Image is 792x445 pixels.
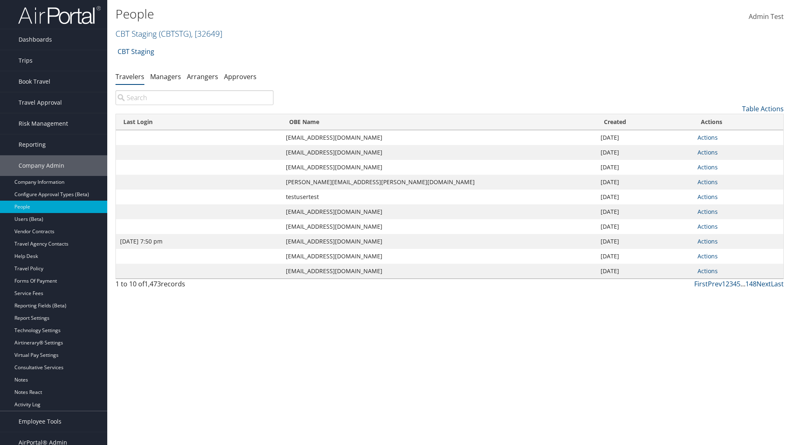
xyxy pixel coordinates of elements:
a: 4 [733,279,737,288]
td: [DATE] [596,160,693,175]
a: Actions [698,252,718,260]
td: [EMAIL_ADDRESS][DOMAIN_NAME] [282,160,596,175]
span: Admin Test [749,12,784,21]
td: [DATE] [596,130,693,145]
a: Actions [698,237,718,245]
a: Managers [150,72,181,81]
span: Reporting [19,134,46,155]
a: Actions [698,222,718,230]
td: [EMAIL_ADDRESS][DOMAIN_NAME] [282,264,596,279]
th: Actions [693,114,783,130]
td: [PERSON_NAME][EMAIL_ADDRESS][PERSON_NAME][DOMAIN_NAME] [282,175,596,190]
a: Admin Test [749,4,784,30]
span: Company Admin [19,155,64,176]
span: , [ 32649 ] [191,28,222,39]
span: Book Travel [19,71,50,92]
a: Next [757,279,771,288]
span: … [740,279,745,288]
a: Actions [698,163,718,171]
img: airportal-logo.png [18,5,101,25]
a: 2 [726,279,729,288]
a: CBT Staging [115,28,222,39]
a: First [694,279,708,288]
a: Actions [698,133,718,141]
td: [DATE] [596,175,693,190]
td: [DATE] [596,204,693,219]
th: Last Login: activate to sort column ascending [116,114,282,130]
a: Table Actions [742,104,784,113]
input: Search [115,90,273,105]
td: [DATE] [596,234,693,249]
div: 1 to 10 of records [115,279,273,293]
a: 5 [737,279,740,288]
a: 3 [729,279,733,288]
td: [EMAIL_ADDRESS][DOMAIN_NAME] [282,204,596,219]
a: 148 [745,279,757,288]
td: [EMAIL_ADDRESS][DOMAIN_NAME] [282,145,596,160]
th: Created: activate to sort column ascending [596,114,693,130]
td: [DATE] [596,219,693,234]
td: [EMAIL_ADDRESS][DOMAIN_NAME] [282,130,596,145]
span: Trips [19,50,33,71]
a: Actions [698,208,718,215]
a: Approvers [224,72,257,81]
td: [DATE] [596,264,693,279]
a: 1 [722,279,726,288]
a: Prev [708,279,722,288]
h1: People [115,5,561,23]
td: [DATE] [596,190,693,204]
span: 1,473 [144,279,161,288]
a: CBT Staging [118,43,154,60]
span: Dashboards [19,29,52,50]
a: Actions [698,267,718,275]
th: OBE Name: activate to sort column ascending [282,114,596,130]
span: Risk Management [19,113,68,134]
a: Actions [698,178,718,186]
span: Travel Approval [19,92,62,113]
a: Arrangers [187,72,218,81]
td: [EMAIL_ADDRESS][DOMAIN_NAME] [282,234,596,249]
td: [DATE] [596,145,693,160]
a: Actions [698,148,718,156]
td: [EMAIL_ADDRESS][DOMAIN_NAME] [282,219,596,234]
a: Actions [698,193,718,201]
span: Employee Tools [19,411,61,432]
td: [DATE] [596,249,693,264]
td: testusertest [282,190,596,204]
span: ( CBTSTG ) [159,28,191,39]
a: Last [771,279,784,288]
td: [EMAIL_ADDRESS][DOMAIN_NAME] [282,249,596,264]
a: Travelers [115,72,144,81]
td: [DATE] 7:50 pm [116,234,282,249]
